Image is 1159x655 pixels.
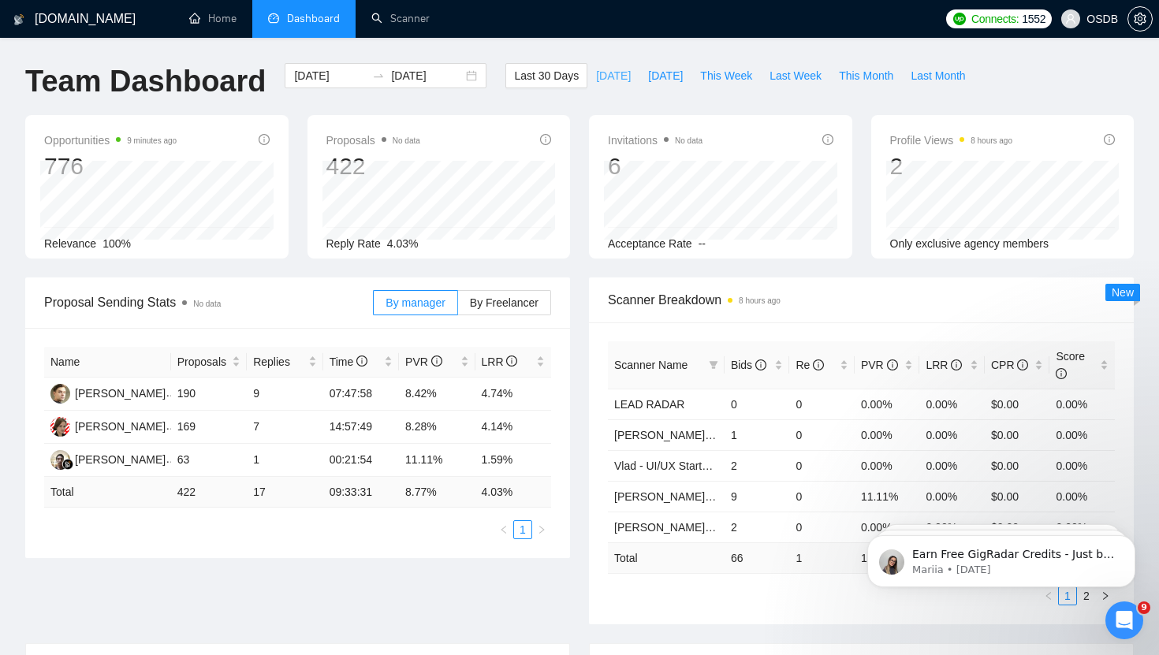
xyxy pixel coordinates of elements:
td: 422 [171,477,247,508]
td: $0.00 [985,481,1050,512]
time: 9 minutes ago [127,136,177,145]
td: 07:47:58 [323,378,399,411]
img: upwork-logo.png [953,13,966,25]
span: Proposal Sending Stats [44,292,373,312]
a: [PERSON_NAME] - UI/UX Fintech [614,490,784,503]
th: Name [44,347,171,378]
td: 8.28% [399,411,475,444]
span: left [499,525,509,534]
div: 2 [890,151,1013,181]
span: -- [699,237,706,250]
span: No data [193,300,221,308]
span: Acceptance Rate [608,237,692,250]
span: Proposals [326,131,420,150]
span: Invitations [608,131,702,150]
div: 6 [608,151,702,181]
span: right [537,525,546,534]
button: [DATE] [587,63,639,88]
span: Time [330,355,367,368]
span: info-circle [431,355,442,367]
td: 63 [171,444,247,477]
span: info-circle [1017,359,1028,370]
td: Total [608,542,725,573]
td: 190 [171,378,247,411]
span: This Week [700,67,752,84]
td: 1.59% [475,444,552,477]
td: 1 [247,444,322,477]
td: 0.00% [1049,450,1115,481]
a: MI[PERSON_NAME] [50,452,166,465]
button: This Month [830,63,902,88]
td: 0.00% [1049,481,1115,512]
div: 422 [326,151,420,181]
input: End date [391,67,463,84]
a: homeHome [189,12,237,25]
div: [PERSON_NAME] [75,385,166,402]
td: $0.00 [985,389,1050,419]
span: By Freelancer [470,296,539,309]
span: setting [1128,13,1152,25]
span: info-circle [1056,368,1067,379]
a: Vlad - UI/UX Startups [614,460,720,472]
button: left [494,520,513,539]
td: 0 [725,389,790,419]
img: DA [50,384,70,404]
td: 09:33:31 [323,477,399,508]
span: filter [706,353,721,377]
td: $0.00 [985,450,1050,481]
td: 0.00% [855,450,920,481]
img: logo [13,7,24,32]
td: 2 [725,512,790,542]
iframe: Intercom notifications message [844,502,1159,612]
li: 1 [513,520,532,539]
span: info-circle [822,134,833,145]
span: PVR [861,359,898,371]
a: [PERSON_NAME] - UI/UX Education [614,429,796,441]
span: Last Month [911,67,965,84]
span: No data [393,136,420,145]
a: [PERSON_NAME] - UI/UX Real Estate [614,521,804,534]
li: Previous Page [494,520,513,539]
span: swap-right [372,69,385,82]
span: Proposals [177,353,229,370]
td: 0.00% [919,389,985,419]
th: Replies [247,347,322,378]
div: [PERSON_NAME] [75,418,166,435]
button: Last Month [902,63,974,88]
td: 1 [789,542,855,573]
td: Total [44,477,171,508]
img: AK [50,417,70,437]
span: dashboard [268,13,279,24]
td: 17 [247,477,322,508]
td: 0.00% [919,450,985,481]
td: 11.11% [399,444,475,477]
td: 66 [725,542,790,573]
button: right [532,520,551,539]
span: LRR [482,355,518,368]
span: info-circle [887,359,898,370]
span: info-circle [259,134,270,145]
span: info-circle [755,359,766,370]
span: info-circle [813,359,824,370]
td: 11.11% [855,481,920,512]
span: Opportunities [44,131,177,150]
a: 1 [514,521,531,538]
td: 9 [247,378,322,411]
td: 0.00% [919,419,985,450]
td: $0.00 [985,419,1050,450]
span: Connects: [971,10,1019,28]
td: 4.03 % [475,477,552,508]
span: PVR [405,355,442,368]
a: LEAD RADAR [614,398,684,411]
td: 0 [789,450,855,481]
span: Re [796,359,824,371]
td: 4.14% [475,411,552,444]
a: setting [1127,13,1153,25]
button: Last Week [761,63,830,88]
button: [DATE] [639,63,691,88]
span: user [1065,13,1076,24]
span: Bids [731,359,766,371]
span: CPR [991,359,1028,371]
